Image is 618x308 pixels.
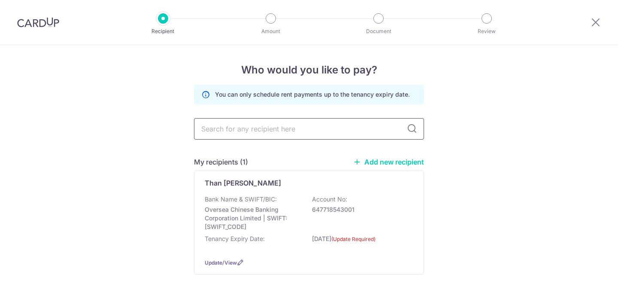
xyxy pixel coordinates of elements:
a: Update/View [205,259,237,266]
p: 647718543001 [312,205,408,214]
p: Review [455,27,518,36]
p: Tenancy Expiry Date: [205,235,265,243]
h5: My recipients (1) [194,157,248,167]
a: Add new recipient [353,158,424,166]
p: You can only schedule rent payments up to the tenancy expiry date. [215,90,410,99]
p: Recipient [131,27,195,36]
img: CardUp [17,17,59,27]
p: Bank Name & SWIFT/BIC: [205,195,277,204]
p: Account No: [312,195,347,204]
input: Search for any recipient here [194,118,424,140]
p: [DATE] [312,235,408,249]
p: Than [PERSON_NAME] [205,178,281,188]
label: (Update Required) [331,235,376,244]
span: Help [20,6,37,14]
p: Document [347,27,410,36]
h4: Who would you like to pay? [194,62,424,78]
p: Oversea Chinese Banking Corporation Limited | SWIFT: [SWIFT_CODE] [205,205,301,231]
p: Amount [239,27,303,36]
